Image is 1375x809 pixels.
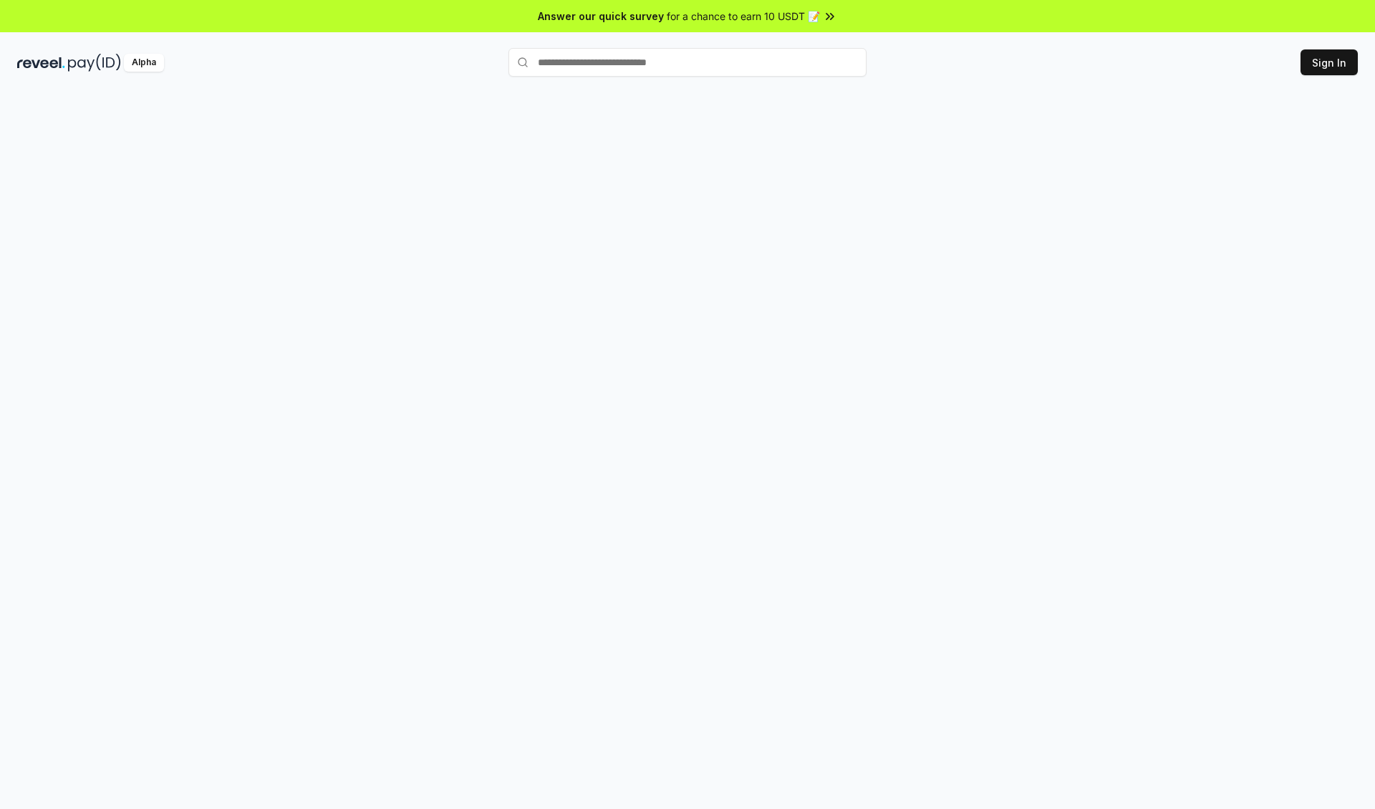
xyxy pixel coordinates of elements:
button: Sign In [1301,49,1358,75]
span: for a chance to earn 10 USDT 📝 [667,9,820,24]
div: Alpha [124,54,164,72]
span: Answer our quick survey [538,9,664,24]
img: reveel_dark [17,54,65,72]
img: pay_id [68,54,121,72]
